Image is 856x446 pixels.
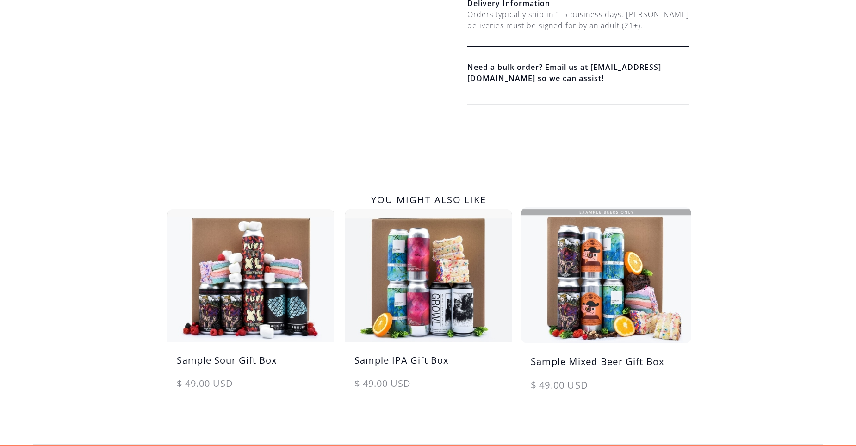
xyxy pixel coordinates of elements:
[467,62,689,84] a: Need a bulk order? Email us at [EMAIL_ADDRESS][DOMAIN_NAME] so we can assist!
[167,209,334,400] a: Sample Sour Gift Box$ 49.00 USD
[167,353,334,377] h5: Sample Sour Gift Box
[467,9,689,31] div: Orders typically ship in 1-5 business days. [PERSON_NAME] deliveries must be signed for by an adu...
[521,378,691,402] div: $ 49.00 USD
[167,377,334,400] div: $ 49.00 USD
[345,209,512,400] a: Sample IPA Gift Box$ 49.00 USD
[521,354,691,378] h5: Sample Mixed Beer Gift Box
[521,207,691,402] a: Sample Mixed Beer Gift Box$ 49.00 USD
[345,377,512,400] div: $ 49.00 USD
[167,191,689,209] h2: You might also like
[345,353,512,377] h5: Sample IPA Gift Box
